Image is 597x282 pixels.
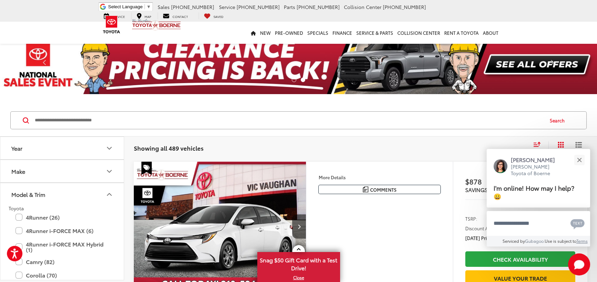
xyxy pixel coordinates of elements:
span: ▼ [147,4,151,9]
button: Comments [318,185,440,194]
a: Collision Center [395,22,442,44]
a: Home [249,22,258,44]
button: Grid View [548,141,570,155]
a: My Saved Vehicles [199,12,229,19]
button: Search [543,112,575,129]
a: Select Language​ [108,4,151,9]
a: Gubagoo. [525,238,545,244]
button: Next image [292,214,306,239]
a: Check Availability [465,251,575,267]
span: Use is subject to [545,238,576,244]
svg: Start Chat [568,253,590,275]
a: Service & Parts: Opens in a new tab [354,22,395,44]
label: Corolla (70) [16,269,109,281]
span: Showing all 489 vehicles [134,144,203,152]
span: $878 [465,176,520,187]
div: Make [105,167,113,175]
button: List View [570,141,587,155]
textarea: Type your message [487,211,590,236]
button: Toggle Chat Window [568,253,590,275]
a: Contact [158,12,193,19]
a: Specials [305,22,330,44]
span: ​ [145,4,145,9]
span: [PHONE_NUMBER] [297,3,340,10]
div: Year [105,144,113,152]
span: Toyota [9,205,24,212]
div: Model & Trim [105,190,113,199]
span: Discount Amount: [465,225,504,232]
div: Model & Trim [11,191,45,198]
label: 4Runner i-FORCE MAX (6) [16,225,109,237]
a: About [481,22,500,44]
h4: More Details [318,175,440,180]
span: [DATE] Price: [465,234,493,241]
div: Make [11,168,25,174]
p: [PERSON_NAME] Toyota of Boerne [511,163,562,177]
span: [PHONE_NUMBER] [171,3,214,10]
button: Select sort value [530,141,548,155]
label: 4Runner i-FORCE MAX Hybrid (1) [16,238,109,256]
input: Search by Make, Model, or Keyword [34,112,543,129]
button: YearYear [0,137,125,159]
label: Camry (82) [16,256,109,268]
button: Close [572,152,587,167]
img: Vic Vaughan Toyota of Boerne [132,19,181,31]
span: TSRP: [465,215,477,222]
a: Terms [576,238,588,244]
span: Snag $50 Gift Card with a Test Drive! [258,253,339,274]
button: Model & TrimModel & Trim [0,183,125,205]
a: Map [131,12,156,19]
button: Chat with SMS [568,215,587,231]
span: Service [219,3,235,10]
span: Serviced by [503,238,525,244]
span: Select Language [108,4,143,9]
span: Special [141,162,152,175]
span: Sales [158,3,170,10]
span: [PHONE_NUMBER] [237,3,280,10]
span: I'm online! How may I help? 😀 [494,183,574,201]
img: Toyota [99,13,125,36]
button: MakeMake [0,160,125,182]
svg: Text [570,218,585,229]
img: Comments [363,187,368,192]
a: New [258,22,273,44]
a: Finance [330,22,354,44]
span: Saved [213,14,223,19]
span: Collision Center [344,3,381,10]
span: [PHONE_NUMBER] [383,3,426,10]
a: Pre-Owned [273,22,305,44]
label: 4Runner (26) [16,211,109,223]
span: Comments [370,187,397,193]
span: Parts [284,3,295,10]
a: Rent a Toyota [442,22,481,44]
div: Year [11,145,22,151]
a: Service [99,12,130,19]
p: [PERSON_NAME] [511,156,562,163]
span: SAVINGS [465,186,488,193]
div: Close[PERSON_NAME][PERSON_NAME] Toyota of BoerneI'm online! How may I help? 😀Type your messageCha... [487,149,590,246]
